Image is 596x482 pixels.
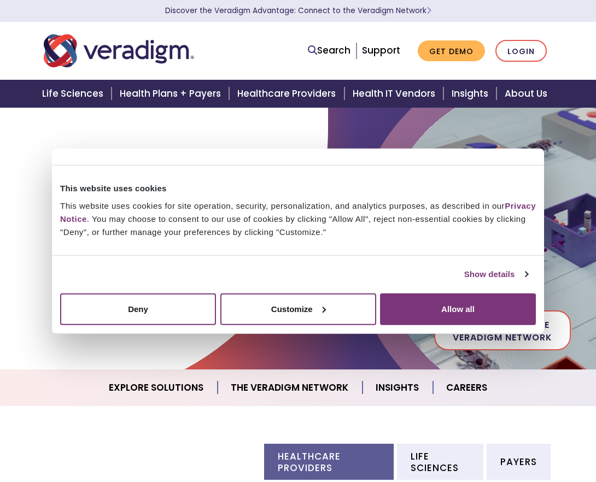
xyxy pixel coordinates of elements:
[60,199,536,238] div: This website uses cookies for site operation, security, personalization, and analytics purposes, ...
[218,374,363,402] a: The Veradigm Network
[113,80,231,108] a: Health Plans + Payers
[308,43,350,58] a: Search
[487,444,551,480] li: Payers
[498,80,560,108] a: About Us
[44,33,194,69] img: Veradigm logo
[60,182,536,195] div: This website uses cookies
[495,40,547,62] a: Login
[445,80,498,108] a: Insights
[60,293,216,325] button: Deny
[426,5,431,16] span: Learn More
[96,374,218,402] a: Explore Solutions
[60,201,536,223] a: Privacy Notice
[380,293,536,325] button: Allow all
[346,80,445,108] a: Health IT Vendors
[36,80,113,108] a: Life Sciences
[231,80,346,108] a: Healthcare Providers
[362,44,400,57] a: Support
[220,293,376,325] button: Customize
[165,5,431,16] a: Discover the Veradigm Advantage: Connect to the Veradigm NetworkLearn More
[433,374,500,402] a: Careers
[264,444,394,480] li: Healthcare Providers
[464,268,528,281] a: Show details
[363,374,433,402] a: Insights
[397,444,483,480] li: Life Sciences
[418,40,485,62] a: Get Demo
